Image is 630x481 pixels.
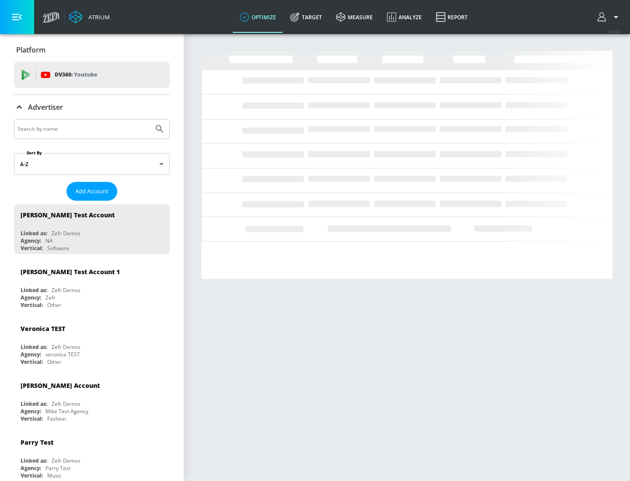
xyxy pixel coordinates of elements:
[52,400,80,408] div: Zefr Demos
[21,408,41,415] div: Agency:
[14,261,170,311] div: [PERSON_NAME] Test Account 1Linked as:Zefr DemosAgency:ZefrVertical:Other
[28,102,63,112] p: Advertiser
[21,286,47,294] div: Linked as:
[14,375,170,425] div: [PERSON_NAME] AccountLinked as:Zefr DemosAgency:Mike Test AgencyVertical:Fashion
[21,324,65,333] div: Veronica TEST
[85,13,110,21] div: Atrium
[17,123,150,135] input: Search by name
[75,186,108,196] span: Add Account
[21,400,47,408] div: Linked as:
[55,70,97,80] p: DV360:
[329,1,380,33] a: measure
[47,472,62,479] div: Music
[14,62,170,88] div: DV360: Youtube
[21,237,41,244] div: Agency:
[52,230,80,237] div: Zefr Demos
[45,294,56,301] div: Zefr
[21,230,47,237] div: Linked as:
[47,415,66,422] div: Fashion
[52,286,80,294] div: Zefr Demos
[66,182,117,201] button: Add Account
[74,70,97,79] p: Youtube
[45,464,70,472] div: Parry Test
[45,237,53,244] div: NA
[14,38,170,62] div: Platform
[14,318,170,368] div: Veronica TESTLinked as:Zefr DemosAgency:veronica TESTVertical:Other
[14,204,170,254] div: [PERSON_NAME] Test AccountLinked as:Zefr DemosAgency:NAVertical:Software
[69,10,110,24] a: Atrium
[21,464,41,472] div: Agency:
[21,294,41,301] div: Agency:
[21,301,43,309] div: Vertical:
[45,408,88,415] div: Mike Test Agency
[380,1,429,33] a: Analyze
[47,244,69,252] div: Software
[52,457,80,464] div: Zefr Demos
[21,211,115,219] div: [PERSON_NAME] Test Account
[16,45,45,55] p: Platform
[21,381,100,390] div: [PERSON_NAME] Account
[21,358,43,366] div: Vertical:
[21,351,41,358] div: Agency:
[21,343,47,351] div: Linked as:
[21,457,47,464] div: Linked as:
[47,301,61,309] div: Other
[21,415,43,422] div: Vertical:
[45,351,80,358] div: veronica TEST
[14,153,170,175] div: A-Z
[25,150,44,156] label: Sort By
[21,244,43,252] div: Vertical:
[21,268,120,276] div: [PERSON_NAME] Test Account 1
[283,1,329,33] a: Target
[21,438,53,446] div: Parry Test
[21,472,43,479] div: Vertical:
[52,343,80,351] div: Zefr Demos
[47,358,61,366] div: Other
[609,29,621,34] span: v 4.22.2
[429,1,475,33] a: Report
[233,1,283,33] a: optimize
[14,95,170,119] div: Advertiser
